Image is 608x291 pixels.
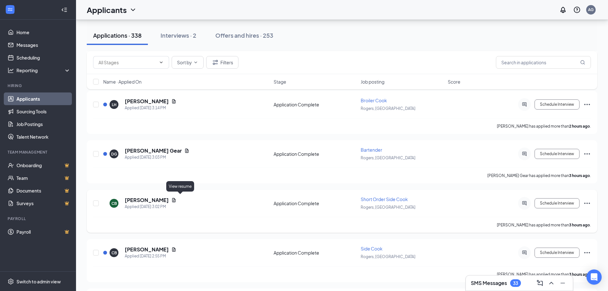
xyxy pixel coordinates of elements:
[535,149,579,159] button: Schedule Interview
[16,26,71,39] a: Home
[586,269,602,285] div: Open Intercom Messenger
[583,150,591,158] svg: Ellipses
[569,223,590,227] b: 3 hours ago
[361,254,415,259] span: Rogers, [GEOGRAPHIC_DATA]
[16,184,71,197] a: DocumentsCrown
[573,6,581,14] svg: QuestionInfo
[558,278,568,288] button: Minimize
[536,279,544,287] svg: ComposeMessage
[103,79,142,85] span: Name · Applied On
[8,67,14,73] svg: Analysis
[274,151,357,157] div: Application Complete
[177,60,192,65] span: Sort by
[535,99,579,110] button: Schedule Interview
[111,250,117,256] div: CB
[16,130,71,143] a: Talent Network
[172,56,204,69] button: Sort byChevronDown
[125,253,176,259] div: Applied [DATE] 2:55 PM
[61,7,67,13] svg: Collapse
[580,60,585,65] svg: MagnifyingGlass
[448,79,460,85] span: Score
[496,56,591,69] input: Search in applications
[215,31,273,39] div: Offers and hires · 253
[125,105,176,111] div: Applied [DATE] 3:14 PM
[93,31,142,39] div: Applications · 338
[487,173,591,178] p: [PERSON_NAME] Gear has applied more than .
[8,149,69,155] div: Team Management
[184,148,189,153] svg: Document
[569,124,590,129] b: 2 hours ago
[548,279,555,287] svg: ChevronUp
[125,147,182,154] h5: [PERSON_NAME] Gear
[274,250,357,256] div: Application Complete
[497,222,591,228] p: [PERSON_NAME] has applied more than .
[112,102,117,107] div: LH
[98,59,156,66] input: All Stages
[361,147,382,153] span: Bartender
[125,98,169,105] h5: [PERSON_NAME]
[8,83,69,88] div: Hiring
[361,79,384,85] span: Job posting
[125,197,169,204] h5: [PERSON_NAME]
[87,4,127,15] h1: Applicants
[521,151,528,156] svg: ActiveChat
[111,201,117,206] div: CB
[16,197,71,210] a: SurveysCrown
[274,101,357,108] div: Application Complete
[212,59,219,66] svg: Filter
[16,92,71,105] a: Applicants
[569,173,590,178] b: 3 hours ago
[535,278,545,288] button: ComposeMessage
[171,99,176,104] svg: Document
[521,102,528,107] svg: ActiveChat
[206,56,238,69] button: Filter Filters
[361,155,415,160] span: Rogers, [GEOGRAPHIC_DATA]
[16,51,71,64] a: Scheduling
[16,159,71,172] a: OnboardingCrown
[111,151,117,157] div: DG
[583,199,591,207] svg: Ellipses
[546,278,556,288] button: ChevronUp
[521,250,528,255] svg: ActiveChat
[16,67,71,73] div: Reporting
[559,6,567,14] svg: Notifications
[129,6,137,14] svg: ChevronDown
[16,225,71,238] a: PayrollCrown
[471,280,507,287] h3: SMS Messages
[497,272,591,277] p: [PERSON_NAME] has applied more than .
[8,216,69,221] div: Payroll
[193,60,198,65] svg: ChevronDown
[583,249,591,256] svg: Ellipses
[513,281,518,286] div: 33
[125,154,189,161] div: Applied [DATE] 3:03 PM
[166,181,194,192] div: View resume
[535,198,579,208] button: Schedule Interview
[8,278,14,285] svg: Settings
[361,106,415,111] span: Rogers, [GEOGRAPHIC_DATA]
[361,246,383,251] span: Side Cook
[274,79,286,85] span: Stage
[7,6,13,13] svg: WorkstreamLogo
[521,201,528,206] svg: ActiveChat
[361,98,387,103] span: Broiler Cook
[535,248,579,258] button: Schedule Interview
[559,279,567,287] svg: Minimize
[583,101,591,108] svg: Ellipses
[16,105,71,118] a: Sourcing Tools
[125,204,176,210] div: Applied [DATE] 3:02 PM
[171,198,176,203] svg: Document
[274,200,357,206] div: Application Complete
[361,205,415,210] span: Rogers, [GEOGRAPHIC_DATA]
[16,172,71,184] a: TeamCrown
[16,39,71,51] a: Messages
[361,196,408,202] span: Short Order Side Cook
[588,7,594,12] div: AG
[171,247,176,252] svg: Document
[16,278,61,285] div: Switch to admin view
[569,272,590,277] b: 3 hours ago
[125,246,169,253] h5: [PERSON_NAME]
[497,123,591,129] p: [PERSON_NAME] has applied more than .
[16,118,71,130] a: Job Postings
[161,31,196,39] div: Interviews · 2
[159,60,164,65] svg: ChevronDown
